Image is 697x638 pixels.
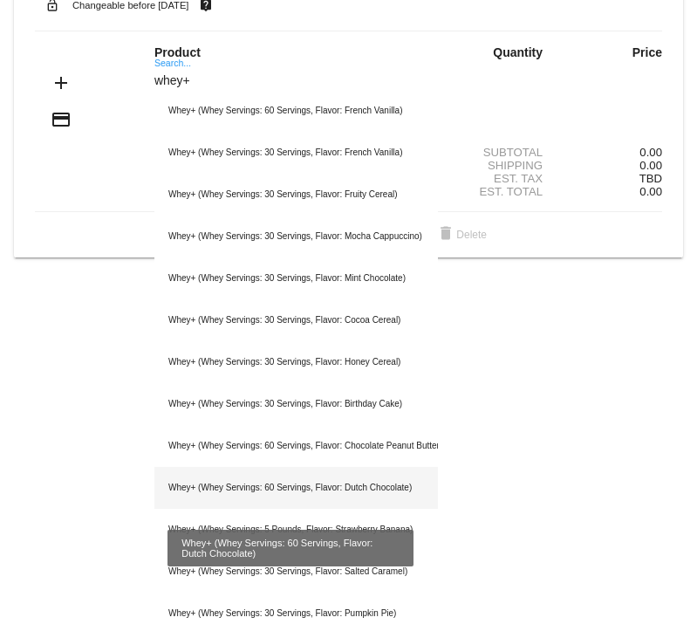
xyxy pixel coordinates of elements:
strong: Product [154,45,201,59]
mat-icon: delete [435,224,456,245]
span: TBD [639,172,662,185]
div: Est. Total [453,185,557,198]
span: Delete [435,229,487,241]
div: Whey+ (Whey Servings: 30 Servings, Flavor: Birthday Cake) [154,383,438,425]
div: Whey+ (Whey Servings: 60 Servings, Flavor: Dutch Chocolate) [154,467,438,509]
div: Whey+ (Whey Servings: 5 Pounds, Flavor: Strawberry Banana) [154,509,438,551]
strong: Quantity [493,45,543,59]
span: 0.00 [639,159,662,172]
mat-icon: credit_card [51,109,72,130]
div: Shipping [453,159,557,172]
div: Est. Tax [453,172,557,185]
div: Whey+ (Whey Servings: 30 Servings, Flavor: Mocha Cappuccino) [154,216,438,257]
div: Whey+ (Whey Servings: 30 Servings, Flavor: Honey Cereal) [154,341,438,383]
button: Delete [421,219,501,250]
strong: Price [632,45,662,59]
div: Whey+ (Whey Servings: 30 Servings, Flavor: French Vanilla) [154,132,438,174]
mat-icon: add [51,72,72,93]
div: Whey+ (Whey Servings: 30 Servings, Flavor: Mint Chocolate) [154,257,438,299]
div: 0.00 [557,146,662,159]
div: Whey+ (Whey Servings: 30 Servings, Flavor: Salted Caramel) [154,551,438,593]
div: Whey+ (Whey Servings: 30 Servings, Flavor: Fruity Cereal) [154,174,438,216]
div: Whey+ (Whey Servings: 60 Servings, Flavor: French Vanilla) [154,90,438,132]
div: Whey+ (Whey Servings: 30 Servings, Flavor: Cocoa Cereal) [154,299,438,341]
span: 0.00 [639,185,662,198]
div: Whey+ (Whey Servings: 60 Servings, Flavor: Chocolate Peanut Butter) [154,425,438,467]
div: Whey+ (Whey Servings: 30 Servings, Flavor: Pumpkin Pie) [154,593,438,635]
input: Search... [154,74,438,88]
div: Subtotal [453,146,557,159]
